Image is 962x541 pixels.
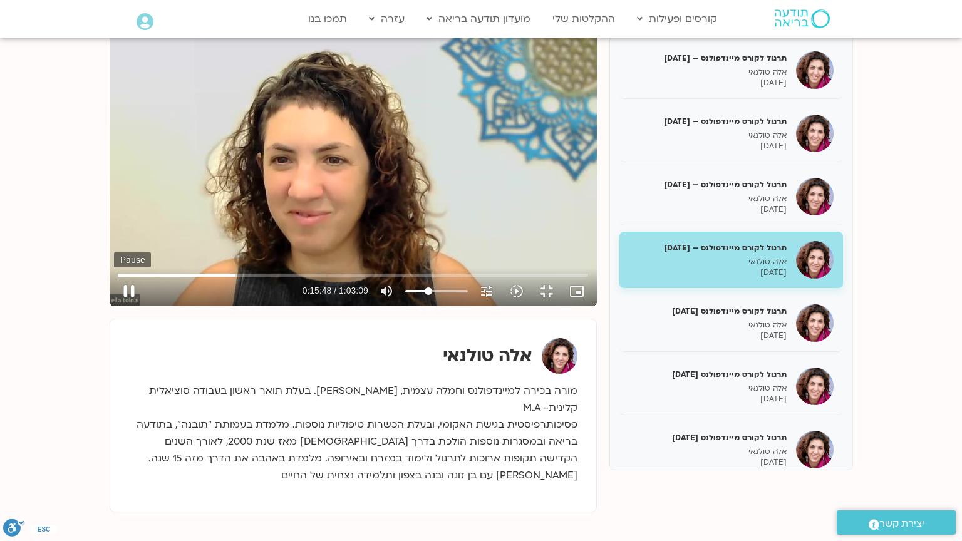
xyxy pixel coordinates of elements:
[796,304,834,342] img: תרגול לקורס מיינדפולנס 20.7.25
[629,306,787,317] h5: תרגול לקורס מיינדפולנס [DATE]
[796,51,834,89] img: תרגול לקורס מיינדפולנס – 22/6/25
[629,320,787,331] p: אלה טולנאי
[420,7,537,31] a: מועדון תודעה בריאה
[629,242,787,254] h5: תרגול לקורס מיינדפולנס – [DATE]
[629,394,787,404] p: [DATE]
[879,515,924,532] span: יצירת קשר
[629,457,787,468] p: [DATE]
[629,446,787,457] p: אלה טולנאי
[629,331,787,341] p: [DATE]
[629,116,787,127] h5: תרגול לקורס מיינדפולנס – [DATE]
[629,53,787,64] h5: תרגול לקורס מיינדפולנס – [DATE]
[542,338,577,374] img: אלה טולנאי
[796,115,834,152] img: תרגול לקורס מיינדפולנס – 29/06/25
[629,141,787,152] p: [DATE]
[775,9,830,28] img: תודעה בריאה
[629,179,787,190] h5: תרגול לקורס מיינדפולנס – [DATE]
[796,241,834,279] img: תרגול לקורס מיינדפולנס – 13/7/25
[629,193,787,204] p: אלה טולנאי
[302,7,353,31] a: תמכו בנו
[629,78,787,88] p: [DATE]
[629,130,787,141] p: אלה טולנאי
[129,383,577,484] p: מורה בכירה למיינדפולנס וחמלה עצמית, [PERSON_NAME]. בעלת תואר ראשון בעבודה סוציאלית קלינית- M.A פס...
[796,178,834,215] img: תרגול לקורס מיינדפולנס – 6/7/25
[629,267,787,278] p: [DATE]
[629,67,787,78] p: אלה טולנאי
[631,7,723,31] a: קורסים ופעילות
[796,431,834,468] img: תרגול לקורס מיינדפולנס 3.8.25
[363,7,411,31] a: עזרה
[629,257,787,267] p: אלה טולנאי
[546,7,621,31] a: ההקלטות שלי
[837,510,956,535] a: יצירת קשר
[796,368,834,405] img: תרגול לקורס מיינדפולנס 27.7.25
[629,383,787,394] p: אלה טולנאי
[629,432,787,443] h5: תרגול לקורס מיינדפולנס [DATE]
[629,204,787,215] p: [DATE]
[629,369,787,380] h5: תרגול לקורס מיינדפולנס [DATE]
[443,344,532,368] strong: אלה טולנאי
